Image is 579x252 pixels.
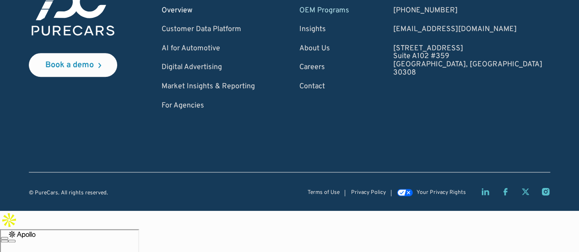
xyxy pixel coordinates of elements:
[501,187,510,196] a: Facebook page
[417,190,466,196] div: Your Privacy Rights
[162,83,255,91] a: Market Insights & Reporting
[393,45,542,77] a: [STREET_ADDRESS]Suite A102 #359[GEOGRAPHIC_DATA], [GEOGRAPHIC_DATA]30308
[162,64,255,72] a: Digital Advertising
[29,53,117,77] a: Book a demo
[45,61,94,70] div: Book a demo
[393,26,542,34] a: Email us
[162,26,255,34] a: Customer Data Platform
[299,83,349,91] a: Contact
[397,190,465,196] a: Your Privacy Rights
[29,190,108,196] div: © PureCars. All rights reserved.
[299,45,349,53] a: About Us
[299,7,349,15] a: OEM Programs
[307,190,339,196] a: Terms of Use
[299,26,349,34] a: Insights
[393,7,542,15] div: [PHONE_NUMBER]
[162,7,255,15] a: Overview
[481,187,490,196] a: LinkedIn page
[299,64,349,72] a: Careers
[162,45,255,53] a: AI for Automotive
[351,190,385,196] a: Privacy Policy
[521,187,530,196] a: Twitter X page
[162,102,255,110] a: For Agencies
[541,187,550,196] a: Instagram page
